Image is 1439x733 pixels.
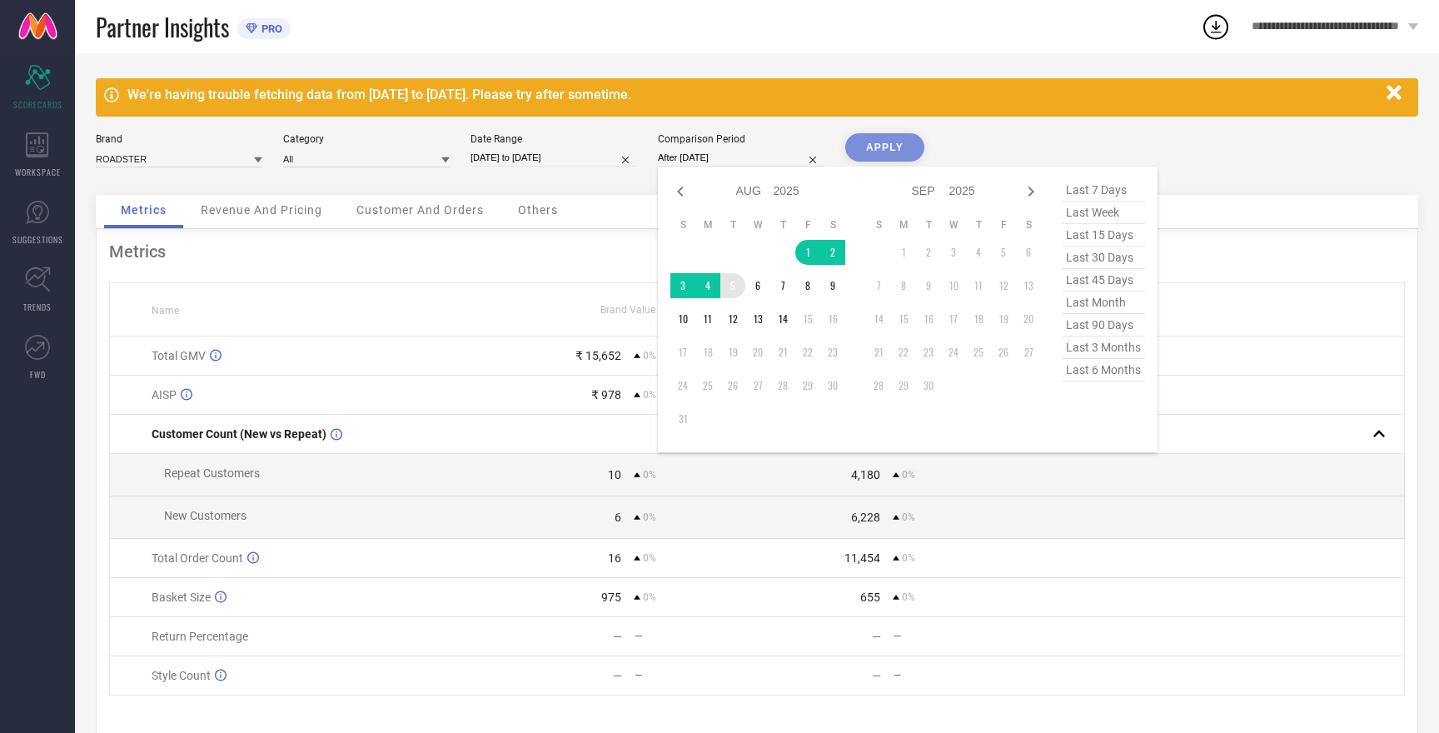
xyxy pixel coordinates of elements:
[1062,337,1145,359] span: last 3 months
[851,511,880,524] div: 6,228
[152,669,211,682] span: Style Count
[695,307,720,332] td: Mon Aug 11 2025
[201,203,322,217] span: Revenue And Pricing
[613,630,622,643] div: —
[902,469,915,481] span: 0%
[695,340,720,365] td: Mon Aug 18 2025
[891,218,916,232] th: Monday
[643,389,656,401] span: 0%
[615,511,621,524] div: 6
[966,218,991,232] th: Thursday
[891,240,916,265] td: Mon Sep 01 2025
[1016,218,1041,232] th: Saturday
[916,340,941,365] td: Tue Sep 23 2025
[109,242,1405,262] div: Metrics
[745,307,770,332] td: Wed Aug 13 2025
[795,218,820,232] th: Friday
[643,469,656,481] span: 0%
[643,552,656,564] span: 0%
[902,591,915,603] span: 0%
[851,468,880,481] div: 4,180
[866,373,891,398] td: Sun Sep 28 2025
[991,273,1016,298] td: Fri Sep 12 2025
[891,307,916,332] td: Mon Sep 15 2025
[866,218,891,232] th: Sunday
[820,273,845,298] td: Sat Aug 09 2025
[966,340,991,365] td: Thu Sep 25 2025
[601,591,621,604] div: 975
[670,340,695,365] td: Sun Aug 17 2025
[872,630,881,643] div: —
[608,551,621,565] div: 16
[894,631,1015,642] div: —
[820,218,845,232] th: Saturday
[658,133,824,145] div: Comparison Period
[795,240,820,265] td: Fri Aug 01 2025
[795,373,820,398] td: Fri Aug 29 2025
[643,591,656,603] span: 0%
[695,218,720,232] th: Monday
[670,373,695,398] td: Sun Aug 24 2025
[916,218,941,232] th: Tuesday
[720,307,745,332] td: Tue Aug 12 2025
[635,670,756,681] div: —
[916,273,941,298] td: Tue Sep 09 2025
[770,273,795,298] td: Thu Aug 07 2025
[795,340,820,365] td: Fri Aug 22 2025
[1062,224,1145,247] span: last 15 days
[941,307,966,332] td: Wed Sep 17 2025
[1016,273,1041,298] td: Sat Sep 13 2025
[670,182,690,202] div: Previous month
[902,511,915,523] span: 0%
[613,669,622,682] div: —
[720,273,745,298] td: Tue Aug 05 2025
[670,218,695,232] th: Sunday
[916,307,941,332] td: Tue Sep 16 2025
[1016,307,1041,332] td: Sat Sep 20 2025
[283,133,450,145] div: Category
[152,349,206,362] span: Total GMV
[770,307,795,332] td: Thu Aug 14 2025
[1021,182,1041,202] div: Next month
[891,273,916,298] td: Mon Sep 08 2025
[720,373,745,398] td: Tue Aug 26 2025
[591,388,621,401] div: ₹ 978
[1062,247,1145,269] span: last 30 days
[643,350,656,362] span: 0%
[720,218,745,232] th: Tuesday
[152,630,248,643] span: Return Percentage
[941,218,966,232] th: Wednesday
[608,468,621,481] div: 10
[1016,340,1041,365] td: Sat Sep 27 2025
[795,307,820,332] td: Fri Aug 15 2025
[643,511,656,523] span: 0%
[966,240,991,265] td: Thu Sep 04 2025
[770,340,795,365] td: Thu Aug 21 2025
[966,273,991,298] td: Thu Sep 11 2025
[152,388,177,401] span: AISP
[770,373,795,398] td: Thu Aug 28 2025
[695,273,720,298] td: Mon Aug 04 2025
[471,149,637,167] input: Select date range
[991,307,1016,332] td: Fri Sep 19 2025
[1062,359,1145,381] span: last 6 months
[820,340,845,365] td: Sat Aug 23 2025
[96,10,229,44] span: Partner Insights
[844,551,880,565] div: 11,454
[941,340,966,365] td: Wed Sep 24 2025
[795,273,820,298] td: Fri Aug 08 2025
[770,218,795,232] th: Thursday
[745,340,770,365] td: Wed Aug 20 2025
[96,133,262,145] div: Brand
[941,240,966,265] td: Wed Sep 03 2025
[916,240,941,265] td: Tue Sep 02 2025
[745,373,770,398] td: Wed Aug 27 2025
[894,670,1015,681] div: —
[635,631,756,642] div: —
[820,307,845,332] td: Sat Aug 16 2025
[575,349,621,362] div: ₹ 15,652
[670,307,695,332] td: Sun Aug 10 2025
[720,340,745,365] td: Tue Aug 19 2025
[600,304,655,316] span: Brand Value
[1062,269,1145,292] span: last 45 days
